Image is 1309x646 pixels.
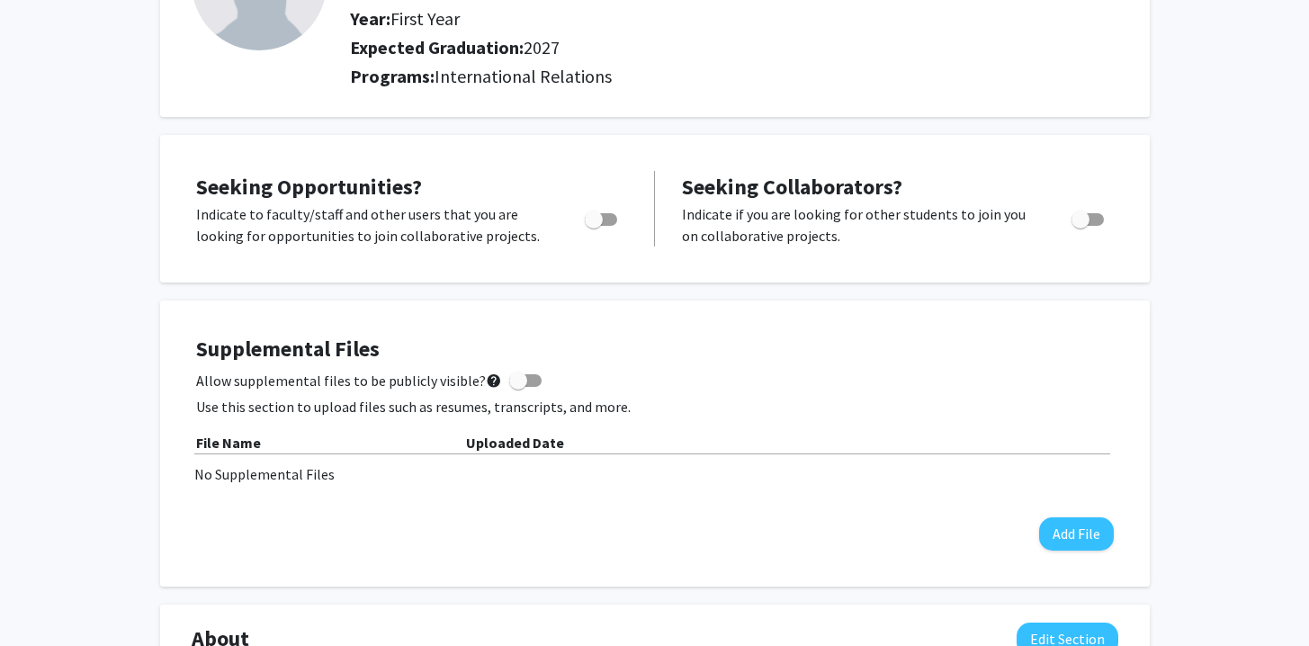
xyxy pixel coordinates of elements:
p: Indicate to faculty/staff and other users that you are looking for opportunities to join collabor... [196,203,551,247]
iframe: Chat [13,565,76,633]
div: Toggle [1064,203,1114,230]
h4: Supplemental Files [196,336,1114,363]
span: First Year [390,7,460,30]
b: Uploaded Date [466,434,564,452]
b: File Name [196,434,261,452]
h2: Year: [350,8,963,30]
div: No Supplemental Files [194,463,1116,485]
mat-icon: help [486,370,502,391]
p: Use this section to upload files such as resumes, transcripts, and more. [196,396,1114,417]
span: Allow supplemental files to be publicly visible? [196,370,502,391]
div: Toggle [578,203,627,230]
h2: Expected Graduation: [350,37,963,58]
p: Indicate if you are looking for other students to join you on collaborative projects. [682,203,1037,247]
span: Seeking Opportunities? [196,173,422,201]
span: International Relations [435,65,612,87]
span: 2027 [524,36,560,58]
button: Add File [1039,517,1114,551]
span: Seeking Collaborators? [682,173,902,201]
h2: Programs: [350,66,1117,87]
